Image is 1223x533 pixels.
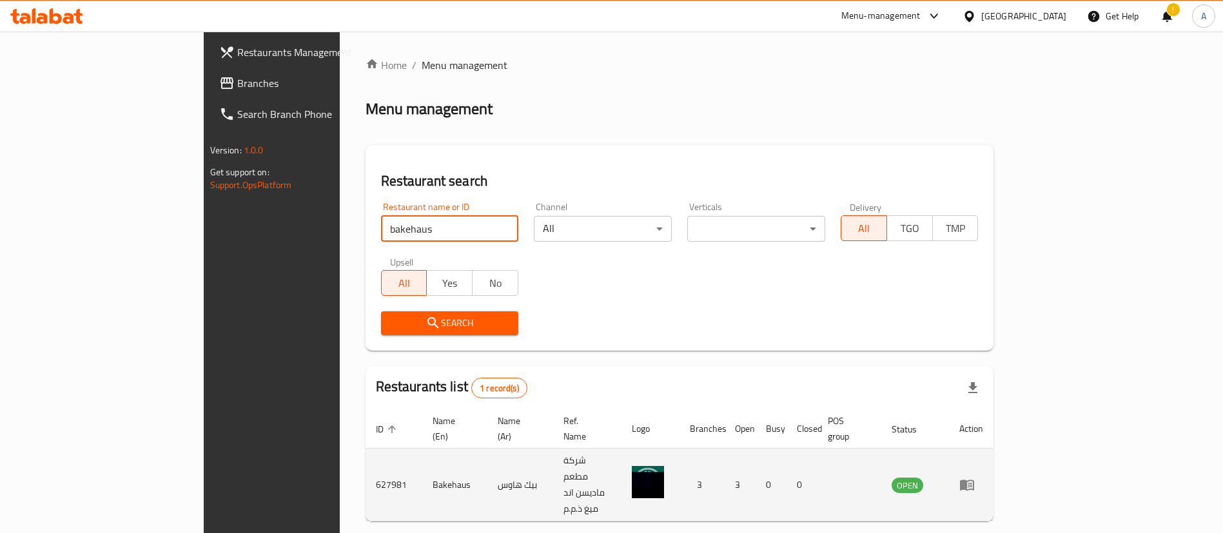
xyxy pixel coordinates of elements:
span: Ref. Name [563,413,605,444]
span: Menu management [422,57,507,73]
span: Search Branch Phone [237,106,398,122]
td: 0 [787,449,817,521]
td: 0 [756,449,787,521]
nav: breadcrumb [366,57,994,73]
span: A [1201,9,1206,23]
th: Closed [787,409,817,449]
span: All [846,219,882,238]
div: Menu-management [841,8,921,24]
button: All [841,215,887,241]
span: 1.0.0 [244,142,264,159]
div: [GEOGRAPHIC_DATA] [981,9,1066,23]
table: enhanced table [366,409,994,521]
span: Get support on: [210,164,269,180]
span: ID [376,422,400,437]
span: Yes [432,274,467,293]
div: All [534,216,672,242]
label: Upsell [390,257,414,266]
h2: Restaurants list [376,377,527,398]
span: Name (En) [433,413,473,444]
td: شركة مطعم ماديسن اند ميغ ذ.م.م [553,449,621,521]
label: Delivery [850,202,882,211]
img: Bakehaus [632,466,664,498]
span: No [478,274,513,293]
span: POS group [828,413,866,444]
span: TGO [892,219,928,238]
input: Search for restaurant name or ID.. [381,216,519,242]
button: TMP [932,215,979,241]
button: TGO [886,215,933,241]
td: 3 [680,449,725,521]
span: Status [892,422,934,437]
button: Search [381,311,519,335]
h2: Menu management [366,99,493,119]
span: All [387,274,422,293]
div: Total records count [471,378,527,398]
span: 1 record(s) [472,382,527,394]
th: Open [725,409,756,449]
h2: Restaurant search [381,171,979,191]
button: Yes [426,270,473,296]
span: Version: [210,142,242,159]
th: Busy [756,409,787,449]
a: Search Branch Phone [209,99,408,130]
a: Restaurants Management [209,37,408,68]
td: Bakehaus [422,449,488,521]
span: Name (Ar) [498,413,538,444]
span: Branches [237,75,398,91]
span: Search [391,315,509,331]
th: Action [949,409,993,449]
a: Branches [209,68,408,99]
li: / [412,57,416,73]
td: بيك هاوس [487,449,553,521]
td: 3 [725,449,756,521]
button: No [472,270,518,296]
span: OPEN [892,478,923,493]
span: Restaurants Management [237,44,398,60]
th: Logo [621,409,680,449]
div: ​ [687,216,825,242]
button: All [381,270,427,296]
a: Support.OpsPlatform [210,177,292,193]
th: Branches [680,409,725,449]
span: TMP [938,219,974,238]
